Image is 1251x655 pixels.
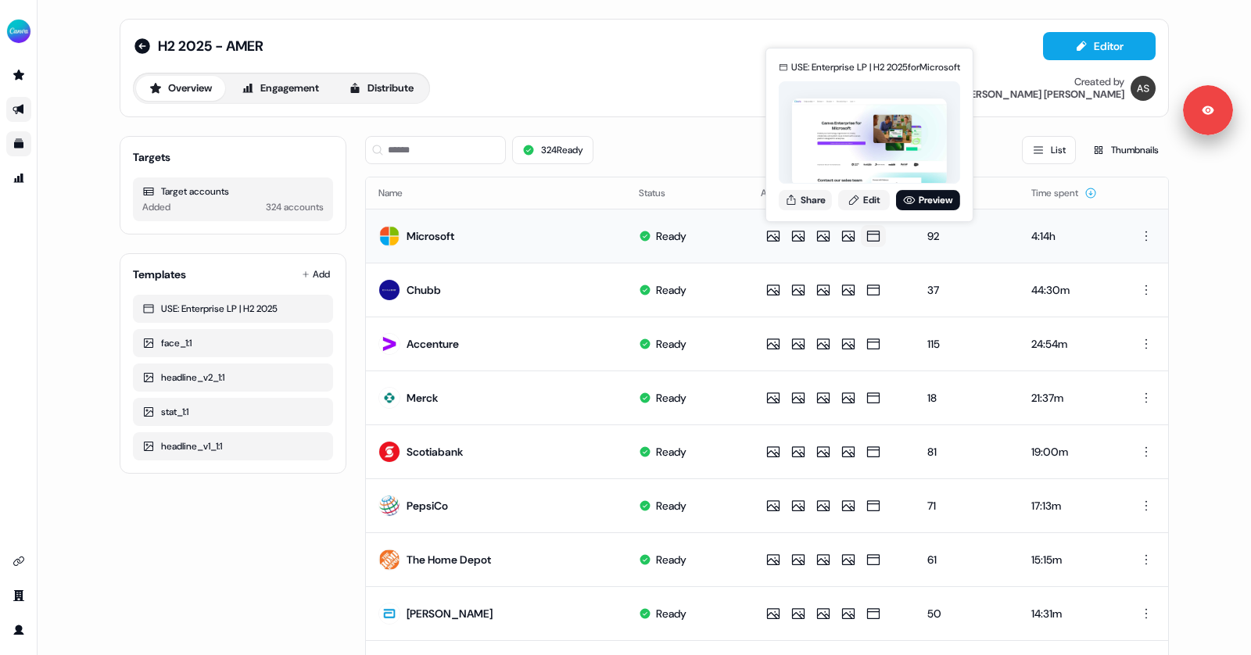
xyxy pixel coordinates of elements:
div: Added [142,199,170,215]
div: 115 [927,336,1006,352]
div: Targets [133,149,170,165]
a: Go to prospects [6,63,31,88]
button: List [1022,136,1076,164]
button: Time spent [1031,179,1097,207]
div: face_1:1 [142,335,324,351]
a: Go to templates [6,131,31,156]
div: 18 [927,390,1006,406]
button: Engagement [228,76,332,101]
div: The Home Depot [407,552,491,567]
span: H2 2025 - AMER [158,37,263,55]
button: Status [639,179,684,207]
div: 61 [927,552,1006,567]
div: stat_1:1 [142,404,324,420]
a: Go to profile [6,617,31,642]
div: 92 [927,228,1006,244]
div: 44:30m [1031,282,1107,298]
div: 19:00m [1031,444,1107,460]
div: Ready [656,606,686,621]
a: Go to integrations [6,549,31,574]
div: 324 accounts [266,199,324,215]
a: Edit [838,190,890,210]
div: Accenture [407,336,459,352]
button: Editor [1043,32,1156,60]
div: USE: Enterprise LP | H2 2025 [142,301,324,317]
div: Scotiabank [407,444,463,460]
img: Anna [1131,76,1156,101]
div: 71 [927,498,1006,514]
div: Ready [656,498,686,514]
button: Thumbnails [1082,136,1169,164]
div: Ready [656,390,686,406]
div: 24:54m [1031,336,1107,352]
div: 15:15m [1031,552,1107,567]
div: Chubb [407,282,441,298]
div: Microsoft [407,228,454,244]
div: Target accounts [142,184,324,199]
div: Ready [656,282,686,298]
button: Distribute [335,76,427,101]
div: USE: Enterprise LP | H2 2025 for Microsoft [791,59,960,75]
div: [PERSON_NAME] [407,606,493,621]
div: 50 [927,606,1006,621]
div: Ready [656,336,686,352]
div: Templates [133,267,186,282]
div: 21:37m [1031,390,1107,406]
button: Name [378,179,421,207]
div: Merck [407,390,438,406]
div: Ready [656,228,686,244]
div: Created by [1074,76,1124,88]
div: 17:13m [1031,498,1107,514]
img: asset preview [792,98,947,185]
button: Add [299,263,333,285]
a: Go to outbound experience [6,97,31,122]
div: 4:14h [1031,228,1107,244]
button: 324Ready [512,136,593,164]
div: 14:31m [1031,606,1107,621]
a: Go to attribution [6,166,31,191]
th: Assets [748,177,915,209]
div: Ready [656,444,686,460]
div: headline_v2_1:1 [142,370,324,385]
a: Go to team [6,583,31,608]
button: Share [779,190,832,210]
a: Editor [1043,40,1156,56]
div: Ready [656,552,686,567]
div: PepsiCo [407,498,448,514]
div: headline_v1_1:1 [142,438,324,454]
button: Overview [136,76,225,101]
div: [PERSON_NAME] [PERSON_NAME] [961,88,1124,101]
div: 81 [927,444,1006,460]
div: 37 [927,282,1006,298]
a: Preview [896,190,960,210]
